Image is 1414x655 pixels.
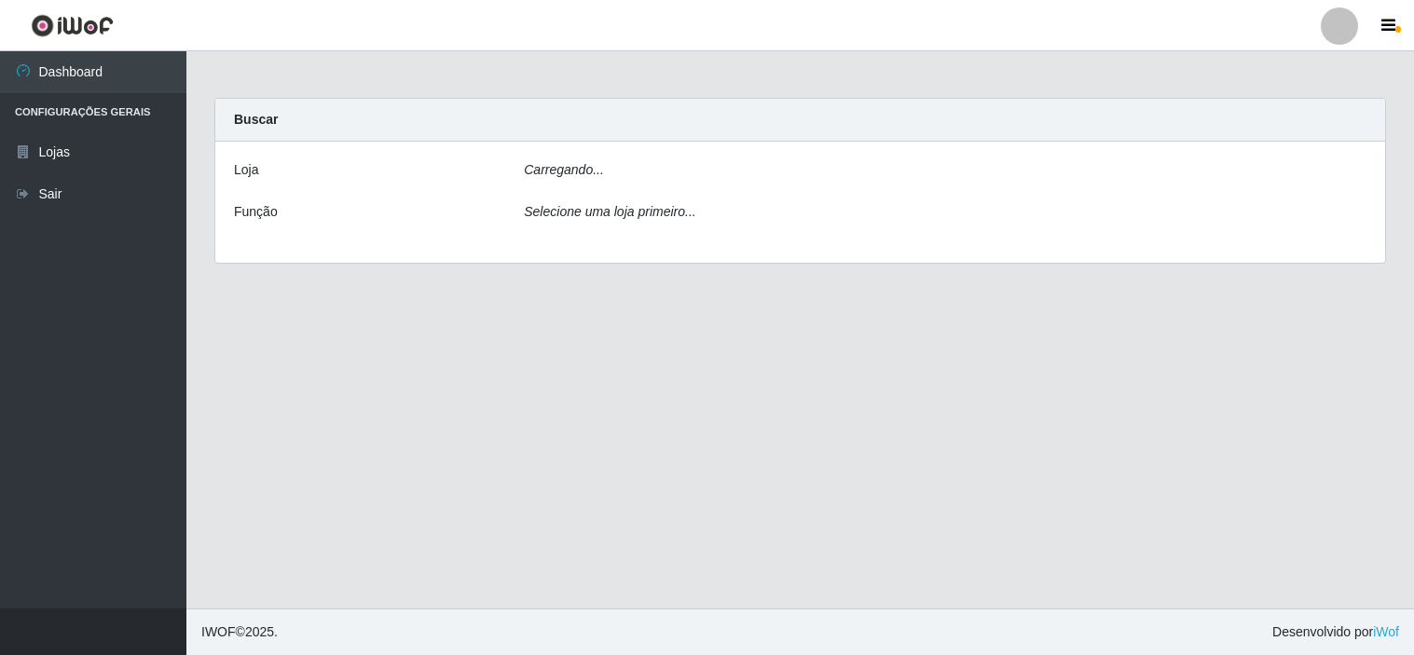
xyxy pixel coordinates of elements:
[524,204,695,219] i: Selecione uma loja primeiro...
[234,112,278,127] strong: Buscar
[201,622,278,642] span: © 2025 .
[31,14,114,37] img: CoreUI Logo
[234,160,258,180] label: Loja
[1272,622,1399,642] span: Desenvolvido por
[201,624,236,639] span: IWOF
[234,202,278,222] label: Função
[524,162,604,177] i: Carregando...
[1373,624,1399,639] a: iWof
